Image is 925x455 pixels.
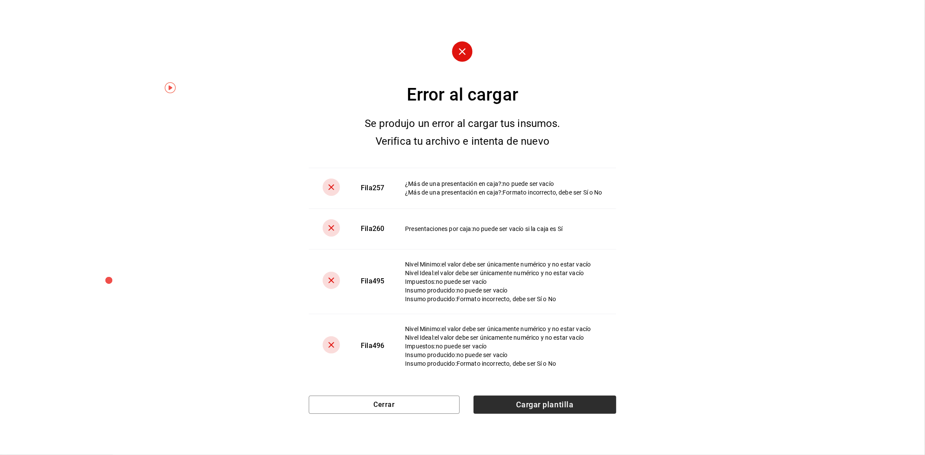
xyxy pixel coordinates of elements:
[405,359,602,368] div: Insumo producido : Formato incorrecto, debe ser Sí o No
[405,277,602,286] div: Impuestos : no puede ser vacío
[405,351,602,359] div: Insumo producido : no puede ser vacío
[309,396,459,414] button: Cerrar
[405,188,602,197] div: ¿Más de una presentación en caja? : Formato incorrecto, debe ser Sí o No
[405,342,602,351] div: Impuestos : no puede ser vacío
[361,276,384,286] div: Fila 495
[405,286,602,295] div: Insumo producido : no puede ser vacío
[405,325,602,333] div: Nivel Minimo : el valor debe ser únicamente numérico y no estar vacío
[165,82,176,93] img: Tooltip marker
[405,179,602,188] div: ¿Más de una presentación en caja? : no puede ser vacío
[349,115,575,150] div: Se produjo un error al cargar tus insumos. Verifica tu archivo e intenta de nuevo
[405,260,602,269] div: Nivel Minimo : el valor debe ser únicamente numérico y no estar vacío
[361,183,384,193] div: Fila 257
[361,224,384,234] div: Fila 260
[361,341,384,351] div: Fila 496
[405,224,602,233] div: Presentaciones por caja : no puede ser vacío si la caja es Sí
[309,82,616,108] div: Error al cargar
[405,295,602,303] div: Insumo producido : Formato incorrecto, debe ser Sí o No
[405,269,602,277] div: Nivel Ideal : el valor debe ser únicamente numérico y no estar vacío
[405,333,602,342] div: Nivel Ideal : el valor debe ser únicamente numérico y no estar vacío
[474,396,616,414] span: Cargar plantilla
